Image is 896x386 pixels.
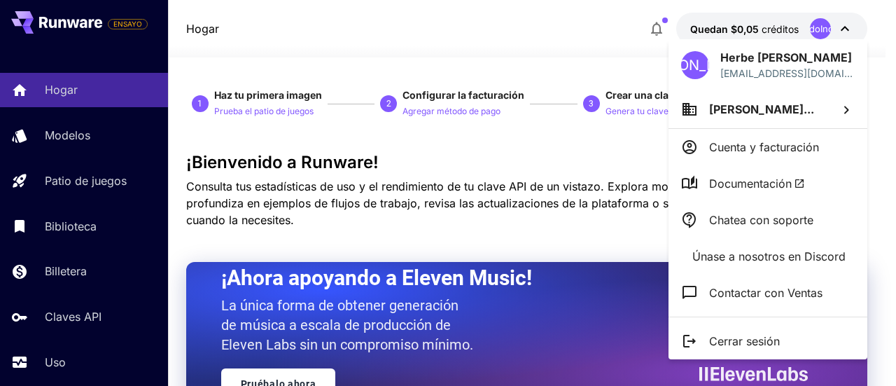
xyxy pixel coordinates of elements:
[709,102,814,116] font: [PERSON_NAME]...
[720,50,852,64] font: Herbe [PERSON_NAME]
[668,90,867,128] button: [PERSON_NAME]...
[638,57,752,74] font: [PERSON_NAME]
[709,177,792,191] font: Documentación
[720,66,855,81] div: a_herbe@hotmail.com
[709,286,822,300] font: Contactar con Ventas
[709,213,813,227] font: Chatea con soporte
[720,67,853,94] font: [EMAIL_ADDRESS][DOMAIN_NAME]
[692,249,846,263] font: Únase a nosotros en Discord
[709,140,819,154] font: Cuenta y facturación
[709,334,780,348] font: Cerrar sesión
